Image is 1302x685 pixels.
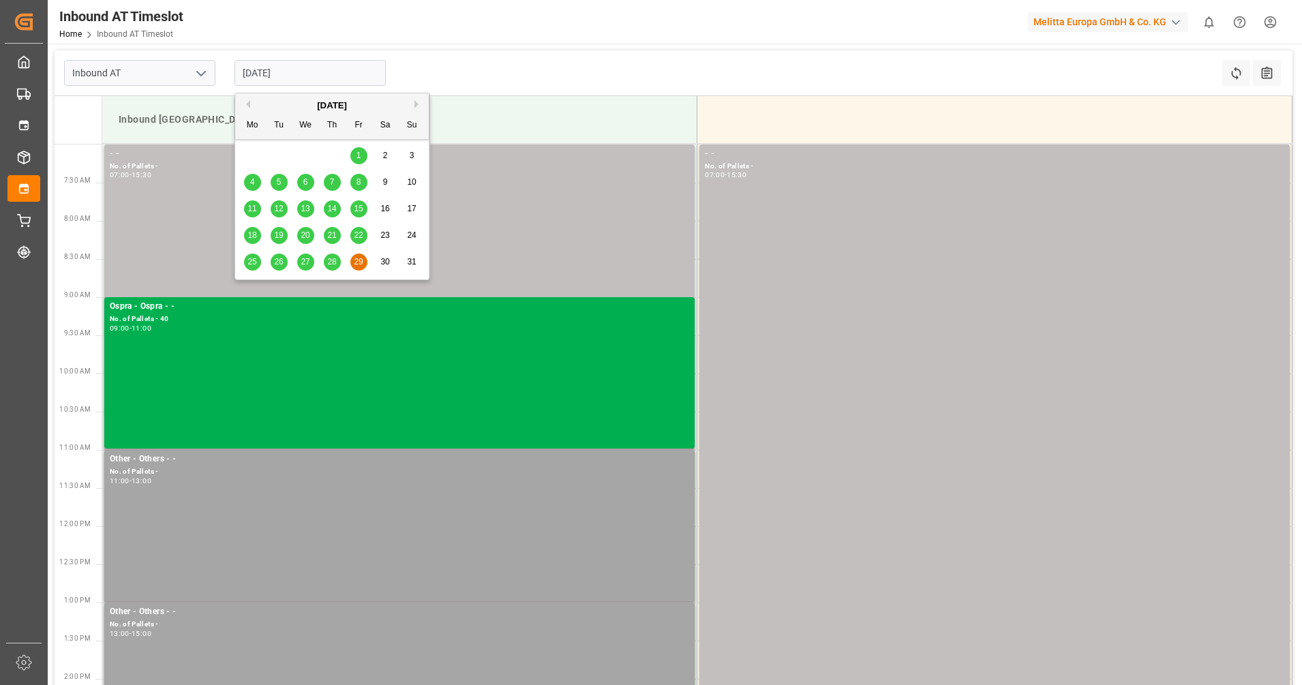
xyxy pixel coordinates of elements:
div: Choose Sunday, August 17th, 2025 [404,200,421,217]
div: Choose Sunday, August 24th, 2025 [404,227,421,244]
div: Choose Saturday, August 16th, 2025 [377,200,394,217]
span: 12 [274,204,283,213]
span: 11:30 AM [59,482,91,489]
div: We [297,117,314,134]
div: Choose Friday, August 15th, 2025 [350,200,367,217]
div: 11:00 [110,478,130,484]
div: No. of Pallets - [110,161,689,172]
div: Choose Tuesday, August 5th, 2025 [271,174,288,191]
div: 15:30 [132,172,151,178]
span: 7:30 AM [64,177,91,184]
input: DD.MM.YYYY [234,60,386,86]
span: 23 [380,230,389,240]
span: 12:30 PM [59,558,91,566]
span: 9:30 AM [64,329,91,337]
button: Melitta Europa GmbH & Co. KG [1028,9,1194,35]
div: Choose Thursday, August 14th, 2025 [324,200,341,217]
div: 13:00 [132,478,151,484]
span: 8:00 AM [64,215,91,222]
div: Tu [271,117,288,134]
span: 19 [274,230,283,240]
div: Choose Friday, August 1st, 2025 [350,147,367,164]
span: 24 [407,230,416,240]
div: No. of Pallets - 40 [110,314,689,325]
div: Choose Saturday, August 2nd, 2025 [377,147,394,164]
span: 12:00 PM [59,520,91,528]
div: Choose Thursday, August 28th, 2025 [324,254,341,271]
div: [DATE] [235,99,429,112]
div: - [130,172,132,178]
div: - [130,630,132,637]
div: Choose Friday, August 8th, 2025 [350,174,367,191]
div: Th [324,117,341,134]
span: 25 [247,257,256,267]
div: 13:00 [110,630,130,637]
div: No. of Pallets - [705,161,1284,172]
div: Choose Wednesday, August 6th, 2025 [297,174,314,191]
div: Fr [350,117,367,134]
div: - - [110,147,689,161]
div: Choose Thursday, August 7th, 2025 [324,174,341,191]
span: 13 [301,204,309,213]
button: show 0 new notifications [1194,7,1224,37]
div: Choose Monday, August 25th, 2025 [244,254,261,271]
div: month 2025-08 [239,142,425,275]
div: 11:00 [132,325,151,331]
span: 22 [354,230,363,240]
span: 11:00 AM [59,444,91,451]
div: Choose Friday, August 29th, 2025 [350,254,367,271]
span: 3 [410,151,414,160]
div: Choose Thursday, August 21st, 2025 [324,227,341,244]
div: 07:00 [705,172,725,178]
div: - [725,172,727,178]
div: - [130,325,132,331]
div: No. of Pallets - [110,466,689,478]
button: Next Month [414,100,423,108]
div: Melitta Europa GmbH & Co. KG [1028,12,1188,32]
span: 17 [407,204,416,213]
div: Choose Wednesday, August 27th, 2025 [297,254,314,271]
div: - [130,478,132,484]
div: Choose Monday, August 18th, 2025 [244,227,261,244]
div: Choose Friday, August 22nd, 2025 [350,227,367,244]
span: 26 [274,257,283,267]
span: 11 [247,204,256,213]
div: 15:00 [132,630,151,637]
div: Choose Saturday, August 9th, 2025 [377,174,394,191]
div: 07:00 [110,172,130,178]
div: - - [705,147,1284,161]
div: Choose Monday, August 11th, 2025 [244,200,261,217]
a: Home [59,29,82,39]
span: 18 [247,230,256,240]
span: 14 [327,204,336,213]
span: 1 [357,151,361,160]
div: Su [404,117,421,134]
span: 10:30 AM [59,406,91,413]
div: Inbound [GEOGRAPHIC_DATA] [113,107,686,132]
span: 27 [301,257,309,267]
span: 28 [327,257,336,267]
div: Sa [377,117,394,134]
span: 9 [383,177,388,187]
span: 4 [250,177,255,187]
button: open menu [190,63,211,84]
div: Choose Saturday, August 30th, 2025 [377,254,394,271]
span: 2 [383,151,388,160]
span: 29 [354,257,363,267]
span: 1:00 PM [64,596,91,604]
span: 5 [277,177,282,187]
div: Choose Monday, August 4th, 2025 [244,174,261,191]
span: 31 [407,257,416,267]
span: 8:30 AM [64,253,91,260]
div: 15:30 [727,172,746,178]
span: 10:00 AM [59,367,91,375]
div: Ospra - Ospra - - [110,300,689,314]
span: 9:00 AM [64,291,91,299]
input: Type to search/select [64,60,215,86]
div: Choose Saturday, August 23rd, 2025 [377,227,394,244]
div: Choose Tuesday, August 19th, 2025 [271,227,288,244]
div: Choose Tuesday, August 12th, 2025 [271,200,288,217]
div: Choose Sunday, August 31st, 2025 [404,254,421,271]
div: No. of Pallets - [110,619,689,630]
span: 10 [407,177,416,187]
